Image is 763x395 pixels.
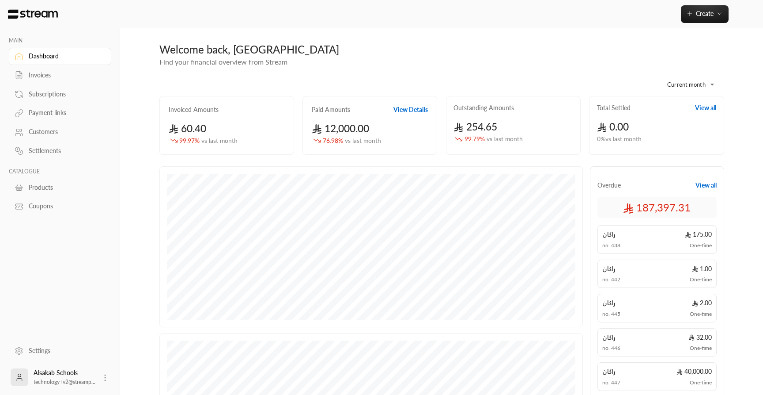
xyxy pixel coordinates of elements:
[602,230,616,239] span: راكان
[602,367,616,376] span: راكان
[695,104,716,112] button: View all
[9,85,111,103] a: Subscriptions
[602,379,620,386] span: no. 447
[602,242,620,249] span: no. 438
[29,52,100,61] div: Dashboard
[688,333,712,342] span: 32.00
[345,137,381,144] span: vs last month
[323,136,381,146] span: 76.98 %
[597,104,631,112] h2: Total Settled
[9,104,111,122] a: Payment links
[653,73,720,96] div: Current month
[9,179,111,196] a: Products
[465,134,523,144] span: 99.79 %
[602,345,620,352] span: no. 446
[29,183,100,192] div: Products
[34,379,95,385] span: technology+v2@streamp...
[9,342,111,359] a: Settings
[692,265,712,273] span: 1.00
[602,276,620,283] span: no. 442
[201,137,238,144] span: vs last month
[692,299,712,307] span: 2.00
[159,58,287,66] span: Find your financial overview from Stream
[9,48,111,65] a: Dashboard
[159,42,724,57] div: Welcome back, [GEOGRAPHIC_DATA]
[453,104,514,112] h2: Outstanding Amounts
[690,345,712,352] span: One-time
[9,37,111,44] p: MAIN
[685,230,712,239] span: 175.00
[690,311,712,318] span: One-time
[676,367,712,376] span: 40,000.00
[29,71,100,80] div: Invoices
[34,368,95,386] div: Alsakab Schools
[179,136,238,146] span: 99.97 %
[7,9,59,19] img: Logo
[453,121,497,133] span: 254.65
[602,265,616,273] span: راكان
[9,67,111,84] a: Invoices
[29,108,100,117] div: Payment links
[29,202,100,211] div: Coupons
[29,90,100,99] div: Subscriptions
[597,181,621,190] span: Overdue
[9,168,111,175] p: CATALOGUE
[29,127,100,136] div: Customers
[312,123,369,134] span: 12,000.00
[9,198,111,215] a: Coupons
[690,276,712,283] span: One-time
[9,142,111,160] a: Settlements
[681,5,729,23] button: Create
[393,105,428,114] button: View Details
[312,105,350,114] h2: Paid Amounts
[29,146,100,155] div: Settlements
[9,123,111,141] a: Customers
[29,346,100,355] div: Settings
[690,379,712,386] span: One-time
[602,333,616,342] span: راكان
[696,10,714,17] span: Create
[169,123,207,134] span: 60.40
[690,242,712,249] span: One-time
[169,105,219,114] h2: Invoiced Amounts
[623,200,691,215] span: 187,397.31
[487,135,523,142] span: vs last month
[602,311,620,318] span: no. 445
[597,121,629,133] span: 0.00
[597,134,642,144] span: 0 % vs last month
[695,181,717,190] button: View all
[602,299,616,307] span: راكان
